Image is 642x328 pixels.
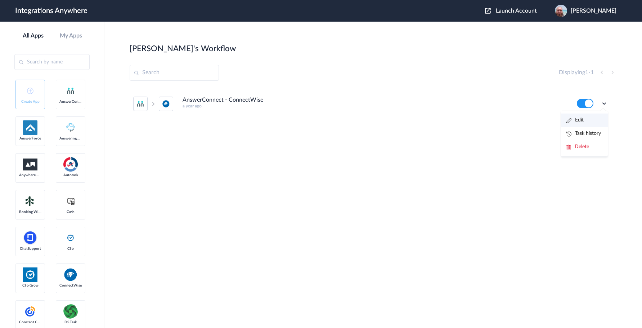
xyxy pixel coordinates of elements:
[23,304,37,319] img: constant-contact.svg
[19,283,41,288] span: Clio Grow
[19,136,41,141] span: AnswerForce
[566,118,584,123] a: Edit
[59,247,82,251] span: Clio
[183,103,567,108] h5: a year ago
[14,54,90,70] input: Search by name
[59,210,82,214] span: Cash
[19,99,41,104] span: Create App
[19,173,41,177] span: Anywhere Works
[59,99,82,104] span: AnswerConnect
[66,197,75,205] img: cash-logo.svg
[63,304,78,319] img: distributedSource.png
[59,320,82,324] span: DS Task
[59,173,82,177] span: Autotask
[575,144,589,149] span: Delete
[15,6,87,15] h1: Integrations Anywhere
[27,88,33,94] img: add-icon.svg
[23,120,37,135] img: af-app-logo.svg
[130,65,219,81] input: Search
[59,136,82,141] span: Answering Service
[130,44,236,53] h2: [PERSON_NAME]'s Workflow
[63,267,78,282] img: connectwise.png
[66,87,75,95] img: answerconnect-logo.svg
[23,267,37,282] img: Clio.jpg
[63,157,78,172] img: autotask.png
[59,283,82,288] span: ConnectWise
[566,131,601,136] a: Task history
[66,234,75,242] img: clio-logo.svg
[19,320,41,324] span: Constant Contact
[63,120,78,135] img: Answering_service.png
[585,70,588,75] span: 1
[23,231,37,245] img: chatsupport-icon.svg
[571,8,616,14] span: [PERSON_NAME]
[23,195,37,208] img: Setmore_Logo.svg
[555,5,567,17] img: blob
[591,70,594,75] span: 1
[183,97,263,103] h4: AnswerConnect - ConnectWise
[496,8,537,14] span: Launch Account
[23,159,37,170] img: aww.png
[14,32,52,39] a: All Apps
[485,8,546,14] button: Launch Account
[19,247,41,251] span: ChatSupport
[559,69,594,76] h4: Displaying -
[52,32,90,39] a: My Apps
[485,8,491,14] img: launch-acct-icon.svg
[19,210,41,214] span: Booking Widget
